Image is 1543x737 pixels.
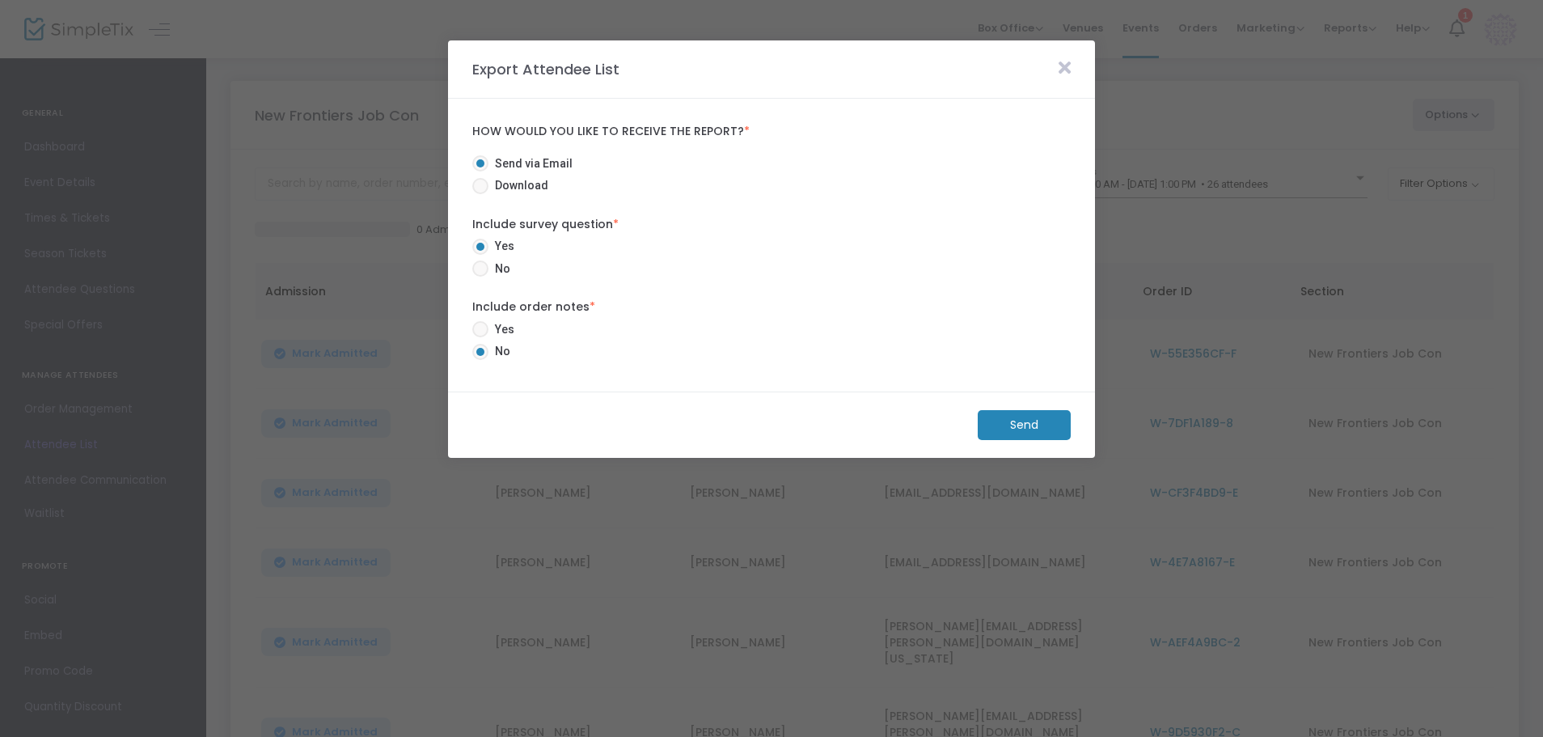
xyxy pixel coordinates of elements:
label: Include order notes [472,299,1071,316]
span: Download [488,177,548,194]
m-panel-header: Export Attendee List [448,40,1095,99]
m-panel-title: Export Attendee List [464,58,628,80]
span: No [488,260,510,277]
m-button: Send [978,410,1071,440]
span: Yes [488,238,514,255]
span: Send via Email [488,155,573,172]
label: Include survey question [472,216,1071,233]
span: Yes [488,321,514,338]
span: No [488,343,510,360]
label: How would you like to receive the report? [472,125,1071,139]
